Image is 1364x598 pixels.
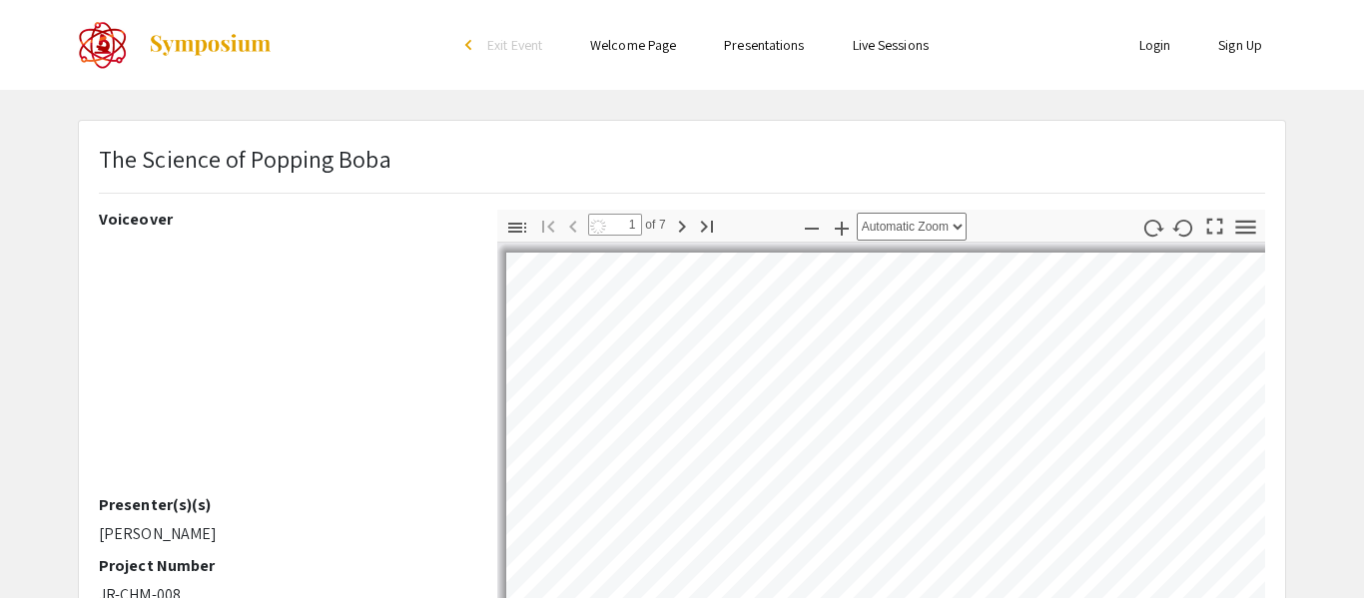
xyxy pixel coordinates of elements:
button: Go to Last Page [690,211,724,240]
iframe: YouTube video player [99,237,467,495]
h2: Presenter(s)(s) [99,495,467,514]
button: Go to First Page [531,211,565,240]
img: Symposium by ForagerOne [148,33,273,57]
a: Welcome Page [590,36,676,54]
img: The 2022 CoorsTek Denver Metro Regional Science and Engineering Fair [78,20,128,70]
span: Exit Event [487,36,542,54]
a: Login [1139,36,1171,54]
p: [PERSON_NAME] [99,522,467,546]
button: Next Page [665,211,699,240]
button: Toggle Sidebar [500,213,534,242]
h2: Voiceover [99,210,467,229]
button: Rotate Counterclockwise [1167,213,1201,242]
div: arrow_back_ios [465,39,477,51]
a: Presentations [724,36,804,54]
button: Tools [1229,213,1263,242]
button: Zoom In [825,213,859,242]
select: Zoom [857,213,967,241]
p: The Science of Popping Boba [99,141,391,177]
button: Rotate Clockwise [1136,213,1170,242]
a: Live Sessions [853,36,929,54]
a: The 2022 CoorsTek Denver Metro Regional Science and Engineering Fair [78,20,273,70]
a: Sign Up [1218,36,1262,54]
input: Page [588,214,642,236]
button: Previous Page [556,211,590,240]
button: Zoom Out [795,213,829,242]
button: Switch to Presentation Mode [1198,210,1232,239]
span: of 7 [642,214,666,236]
h2: Project Number [99,556,467,575]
